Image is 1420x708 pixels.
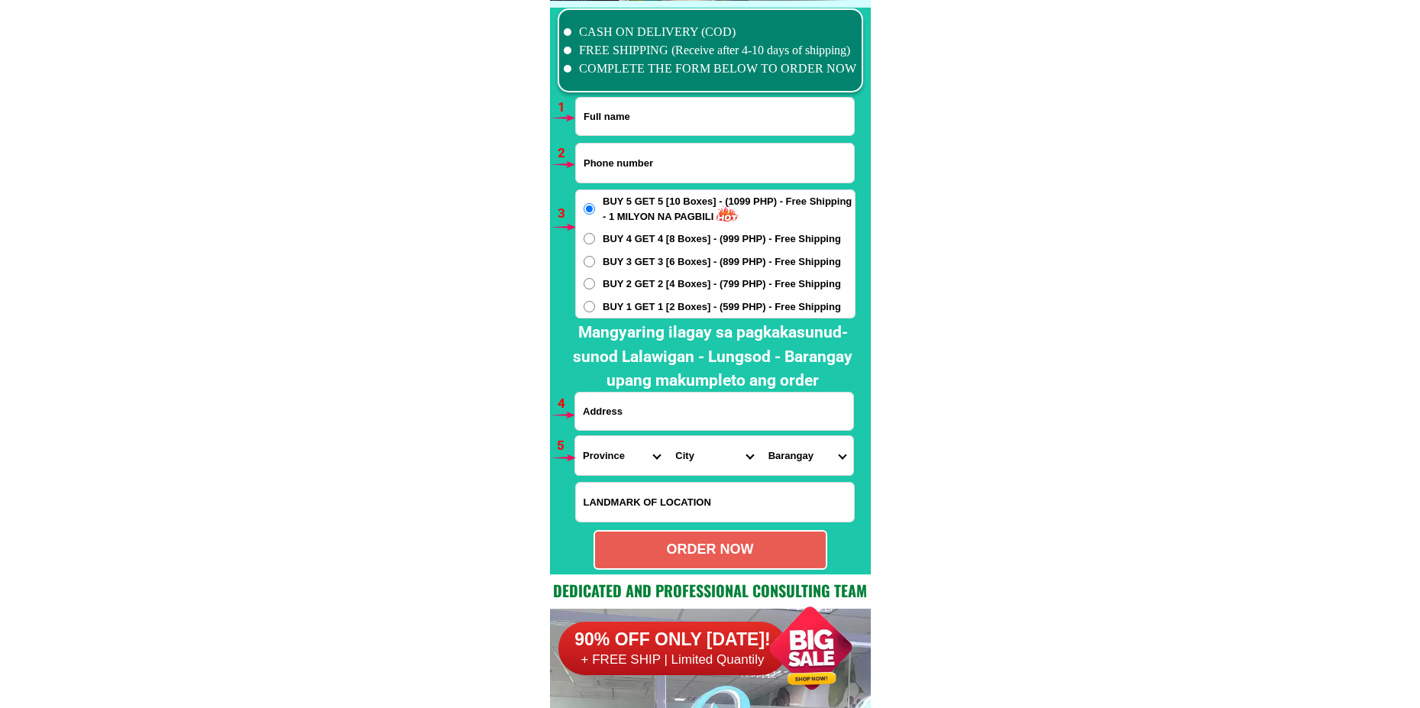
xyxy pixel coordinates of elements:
h6: 5 [557,436,574,456]
span: BUY 1 GET 1 [2 Boxes] - (599 PHP) - Free Shipping [603,299,841,315]
li: COMPLETE THE FORM BELOW TO ORDER NOW [564,60,857,78]
h6: 3 [558,204,575,224]
h6: 1 [558,98,575,118]
h6: 90% OFF ONLY [DATE]! [558,629,788,651]
span: BUY 3 GET 3 [6 Boxes] - (899 PHP) - Free Shipping [603,254,841,270]
select: Select commune [761,436,853,475]
li: FREE SHIPPING (Receive after 4-10 days of shipping) [564,41,857,60]
input: Input full_name [576,98,854,135]
input: Input address [575,393,853,430]
input: Input phone_number [576,144,854,183]
input: BUY 1 GET 1 [2 Boxes] - (599 PHP) - Free Shipping [584,301,595,312]
h2: Mangyaring ilagay sa pagkakasunud-sunod Lalawigan - Lungsod - Barangay upang makumpleto ang order [562,321,863,393]
h6: 4 [558,394,575,414]
span: BUY 4 GET 4 [8 Boxes] - (999 PHP) - Free Shipping [603,231,841,247]
input: BUY 3 GET 3 [6 Boxes] - (899 PHP) - Free Shipping [584,256,595,267]
h2: Dedicated and professional consulting team [550,579,871,602]
span: BUY 2 GET 2 [4 Boxes] - (799 PHP) - Free Shipping [603,276,841,292]
input: BUY 2 GET 2 [4 Boxes] - (799 PHP) - Free Shipping [584,278,595,289]
h6: + FREE SHIP | Limited Quantily [558,651,788,668]
input: BUY 4 GET 4 [8 Boxes] - (999 PHP) - Free Shipping [584,233,595,244]
h6: 2 [558,144,575,163]
select: Select district [668,436,760,475]
select: Select province [575,436,668,475]
span: BUY 5 GET 5 [10 Boxes] - (1099 PHP) - Free Shipping - 1 MILYON NA PAGBILI [603,194,855,224]
li: CASH ON DELIVERY (COD) [564,23,857,41]
input: BUY 5 GET 5 [10 Boxes] - (1099 PHP) - Free Shipping - 1 MILYON NA PAGBILI [584,203,595,215]
div: ORDER NOW [595,539,826,560]
input: Input LANDMARKOFLOCATION [576,483,854,522]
